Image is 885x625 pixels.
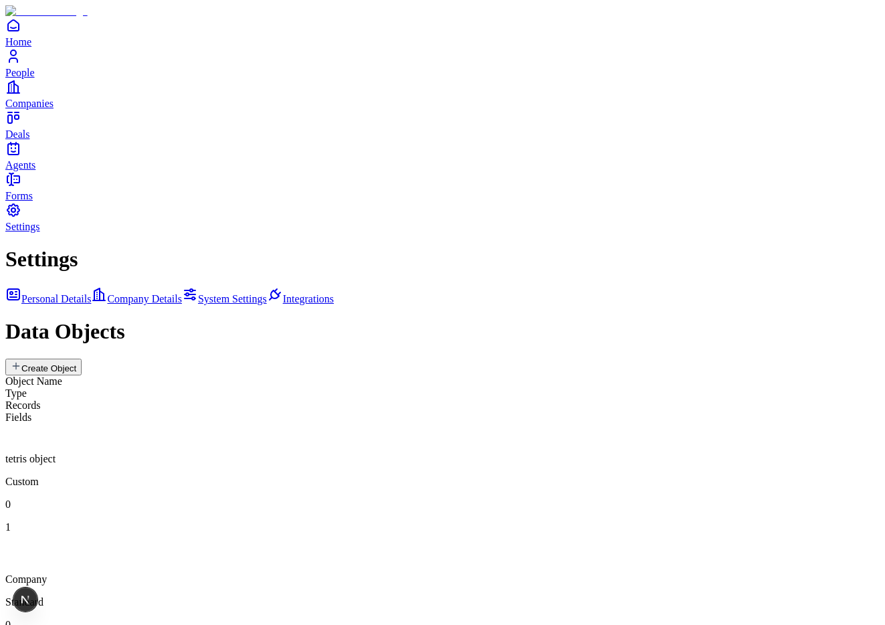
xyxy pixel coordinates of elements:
[5,521,880,533] p: 1
[91,293,182,304] a: Company Details
[5,453,880,465] p: tetris object
[5,476,880,488] p: Custom
[5,399,880,412] div: Records
[5,159,35,171] span: Agents
[5,387,880,399] div: Type
[5,141,880,171] a: Agents
[5,412,880,424] div: Fields
[5,221,40,232] span: Settings
[267,293,334,304] a: Integrations
[5,293,91,304] a: Personal Details
[5,5,88,17] img: Item Brain Logo
[5,79,880,109] a: Companies
[5,17,880,48] a: Home
[5,499,880,511] p: 0
[5,202,880,232] a: Settings
[5,375,880,387] div: Object Name
[5,573,880,586] p: Company
[5,247,880,272] h1: Settings
[107,293,182,304] span: Company Details
[5,36,31,48] span: Home
[182,293,267,304] a: System Settings
[5,190,33,201] span: Forms
[21,293,91,304] span: Personal Details
[198,293,267,304] span: System Settings
[5,48,880,78] a: People
[5,359,82,375] button: Create Object
[5,171,880,201] a: Forms
[5,110,880,140] a: Deals
[5,67,35,78] span: People
[5,98,54,109] span: Companies
[5,596,880,608] p: Standard
[283,293,334,304] span: Integrations
[5,128,29,140] span: Deals
[5,319,880,344] h1: Data Objects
